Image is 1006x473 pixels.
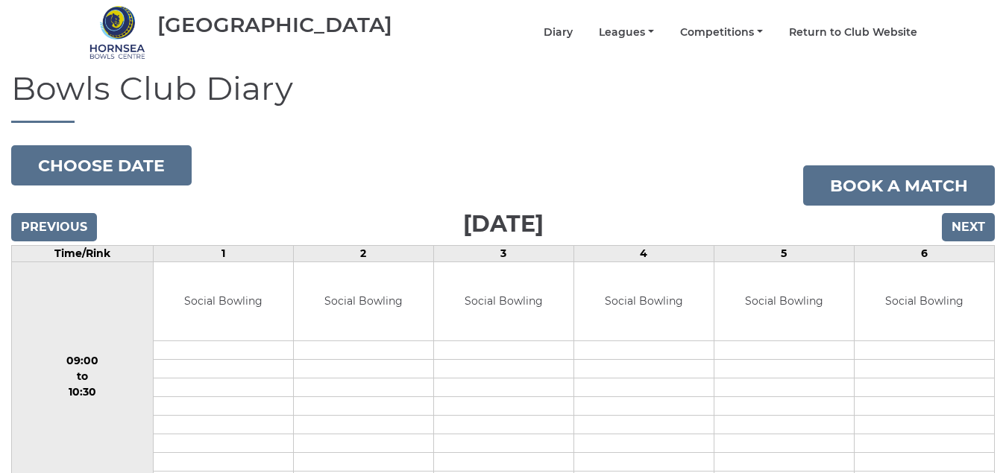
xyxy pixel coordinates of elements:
[12,246,154,262] td: Time/Rink
[434,262,573,340] td: Social Bowling
[573,246,714,262] td: 4
[157,13,392,36] div: [GEOGRAPHIC_DATA]
[294,262,433,340] td: Social Bowling
[433,246,573,262] td: 3
[153,246,293,262] td: 1
[11,213,97,241] input: Previous
[293,246,433,262] td: 2
[11,145,192,185] button: Choose date
[803,165,995,206] a: Book a match
[574,262,714,340] td: Social Bowling
[789,25,917,39] a: Return to Club Website
[942,213,995,241] input: Next
[680,25,763,39] a: Competitions
[714,246,854,262] td: 5
[599,25,654,39] a: Leagues
[544,25,573,39] a: Diary
[154,262,293,340] td: Social Bowling
[714,262,854,340] td: Social Bowling
[855,262,994,340] td: Social Bowling
[89,4,145,60] img: Hornsea Bowls Centre
[11,70,995,123] h1: Bowls Club Diary
[854,246,994,262] td: 6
